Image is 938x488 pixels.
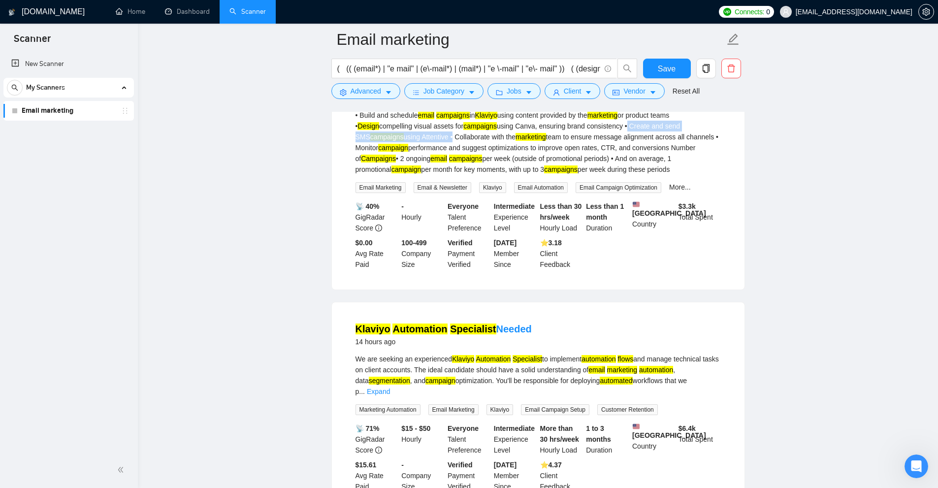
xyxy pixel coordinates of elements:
div: Talent Preference [446,423,492,455]
span: Klaviyo [479,182,506,193]
button: idcardVendorcaret-down [604,83,664,99]
span: Email Marketing [428,404,479,415]
b: - [401,202,404,210]
b: $15.61 [356,461,377,469]
b: - [401,461,404,469]
span: bars [413,89,420,96]
span: search [7,84,22,91]
span: setting [340,89,347,96]
mark: email [418,111,434,119]
mark: Klaviyo [356,324,390,334]
span: caret-down [385,89,392,96]
a: More... [669,183,691,191]
a: setting [918,8,934,16]
mark: Automation [476,355,511,363]
span: caret-down [649,89,656,96]
b: [GEOGRAPHIC_DATA] [632,423,706,439]
div: Company Size [399,237,446,270]
b: $0.00 [356,239,373,247]
mark: automation [639,366,673,374]
span: Jobs [507,86,521,97]
a: Expand [367,388,390,395]
span: Job Category [423,86,464,97]
div: GigRadar Score [354,201,400,233]
span: copy [697,64,715,73]
mark: campaign [425,377,455,385]
span: Marketing Automation [356,404,420,415]
mark: marketing [607,366,637,374]
input: Search Freelance Jobs... [337,63,600,75]
div: Experience Level [492,201,538,233]
div: Talent Preference [446,201,492,233]
span: folder [496,89,503,96]
b: ⭐️ 3.18 [540,239,562,247]
li: New Scanner [3,54,134,74]
a: homeHome [116,7,145,16]
b: Everyone [448,424,479,432]
b: 📡 40% [356,202,380,210]
a: New Scanner [11,54,126,74]
li: My Scanners [3,78,134,121]
span: user [553,89,560,96]
mark: marketing [516,133,546,141]
mark: Specialist [450,324,496,334]
div: Hourly Load [538,423,584,455]
b: Intermediate [494,202,535,210]
a: Klaviyo Automation SpecialistNeeded [356,324,532,334]
div: Duration [584,201,630,233]
span: Email Marketing [356,182,406,193]
img: 🇺🇸 [633,201,640,208]
button: copy [696,59,716,78]
span: caret-down [525,89,532,96]
mark: campaigns [436,111,470,119]
mark: email [430,155,447,163]
b: 1 to 3 months [586,424,611,443]
div: Hourly Load [538,201,584,233]
b: $15 - $50 [401,424,430,432]
button: Save [643,59,691,78]
img: upwork-logo.png [723,8,731,16]
b: ⭐️ 4.37 [540,461,562,469]
a: searchScanner [229,7,266,16]
span: info-circle [605,65,611,72]
span: info-circle [375,225,382,231]
mark: campaign [391,165,421,173]
span: My Scanners [26,78,65,98]
b: Intermediate [494,424,535,432]
button: search [617,59,637,78]
b: 100-499 [401,239,426,247]
b: $ 6.4k [679,424,696,432]
span: info-circle [375,447,382,454]
b: [DATE] [494,461,517,469]
mark: campaigns [544,165,578,173]
span: caret-down [585,89,592,96]
b: [GEOGRAPHIC_DATA] [632,201,706,217]
b: Less than 30 hrs/week [540,202,582,221]
div: Client Feedback [538,237,584,270]
mark: campaigns [370,133,404,141]
div: • Build and schedule in using content provided by the or product teams • compelling visual assets... [356,110,721,175]
button: folderJobscaret-down [487,83,541,99]
button: delete [721,59,741,78]
div: Total Spent [677,201,723,233]
span: idcard [613,89,619,96]
div: Duration [584,423,630,455]
b: More than 30 hrs/week [540,424,579,443]
mark: campaign [378,144,408,152]
mark: marketing [587,111,617,119]
img: 🇺🇸 [633,423,640,430]
mark: Campaigns [361,155,396,163]
span: search [618,64,637,73]
button: barsJob Categorycaret-down [404,83,484,99]
span: Email & Newsletter [414,182,471,193]
div: Country [630,201,677,233]
div: Member Since [492,237,538,270]
span: Email Automation [514,182,568,193]
span: user [782,8,789,15]
div: Hourly [399,201,446,233]
span: Scanner [6,32,59,52]
span: caret-down [468,89,475,96]
span: Email Campaign Setup [521,404,589,415]
mark: segmentation [369,377,410,385]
